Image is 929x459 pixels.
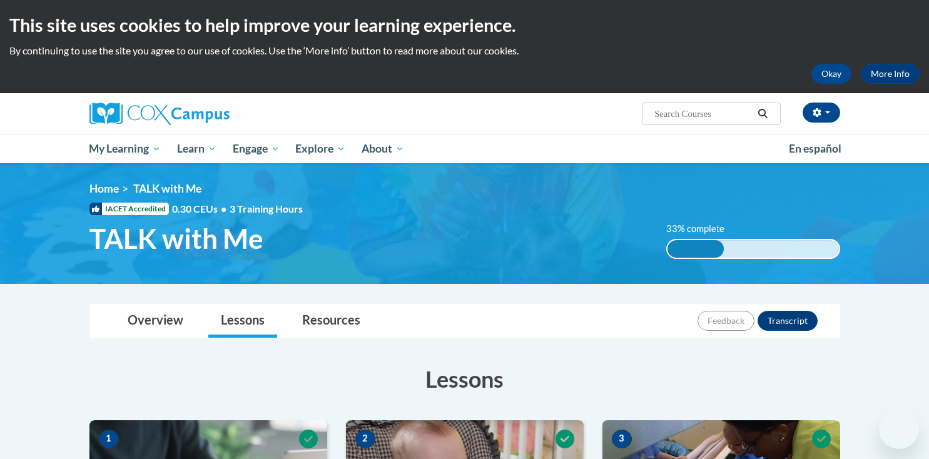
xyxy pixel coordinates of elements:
span: IACET Accredited [89,203,169,215]
a: Home [89,182,119,195]
div: 33% complete [668,240,724,258]
span: TALK with Me [89,222,263,255]
span: 2 [355,430,375,448]
span: En español [789,142,841,155]
button: Account Settings [803,103,840,123]
iframe: Button to launch messaging window [879,409,919,449]
button: Feedback [698,311,754,331]
span: 3 [612,430,632,448]
a: Resources [290,305,373,338]
span: 3 Training Hours [230,203,303,214]
a: Learn [169,134,225,163]
a: My Learning [81,134,170,163]
a: Lessons [208,305,277,338]
a: En español [781,136,850,162]
span: TALK with Me [133,182,201,195]
span: Learn [177,141,216,156]
button: Transcript [758,311,818,331]
img: Cox Campus [89,103,230,125]
h3: Lessons [89,363,840,395]
a: Overview [115,305,196,338]
input: Search Courses [653,106,753,121]
span: My Learning [89,141,161,156]
h2: This site uses cookies to help improve your learning experience. [9,13,920,38]
a: More Info [861,64,920,84]
a: Engage [225,134,288,163]
span: 1 [99,430,119,448]
div: Main menu [71,134,859,163]
button: Okay [811,64,851,84]
span: About [362,141,404,156]
p: By continuing to use the site you agree to our use of cookies. Use the ‘More info’ button to read... [9,44,920,58]
button: Search [753,106,772,121]
span: 0.30 CEUs [172,202,230,216]
a: Cox Campus [89,103,327,125]
a: Explore [287,134,353,163]
label: 33% complete [666,222,738,236]
span: Explore [295,141,345,156]
span: Engage [233,141,280,156]
span: • [221,203,226,214]
a: About [353,134,412,163]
